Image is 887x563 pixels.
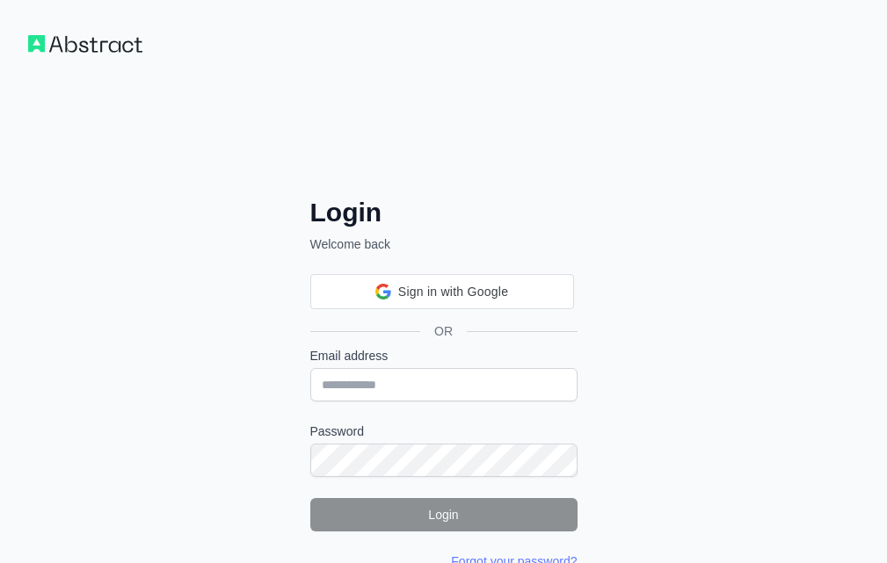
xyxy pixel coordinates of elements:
button: Login [310,498,578,531]
p: Welcome back [310,235,578,253]
label: Email address [310,347,578,365]
label: Password [310,422,578,440]
img: Workflow [28,35,142,53]
span: Sign in with Google [398,283,508,301]
h2: Login [310,197,578,228]
div: Sign in with Google [310,274,574,309]
span: OR [420,322,467,340]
